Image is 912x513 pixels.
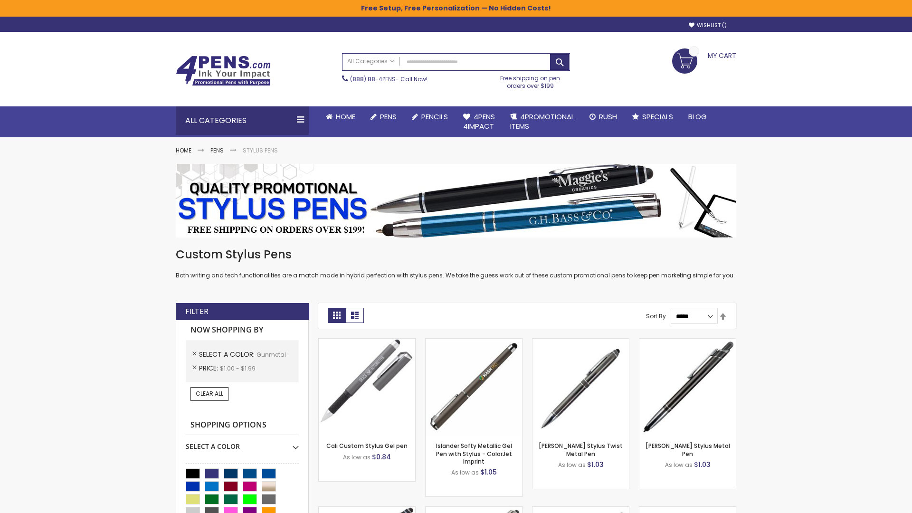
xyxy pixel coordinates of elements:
[176,247,736,262] h1: Custom Stylus Pens
[426,338,522,346] a: Islander Softy Metallic Gel Pen with Stylus - ColorJet Imprint-Gunmetal
[380,112,397,122] span: Pens
[256,351,286,359] span: Gunmetal
[350,75,427,83] span: - Call Now!
[451,468,479,476] span: As low as
[463,112,495,131] span: 4Pens 4impact
[328,308,346,323] strong: Grid
[176,164,736,237] img: Stylus Pens
[363,106,404,127] a: Pens
[176,247,736,280] div: Both writing and tech functionalities are a match made in hybrid perfection with stylus pens. We ...
[558,461,586,469] span: As low as
[186,415,299,436] strong: Shopping Options
[210,146,224,154] a: Pens
[350,75,396,83] a: (888) 88-4PENS
[532,338,629,346] a: Colter Stylus Twist Metal Pen-Gunmetal
[694,460,711,469] span: $1.03
[220,364,256,372] span: $1.00 - $1.99
[532,339,629,435] img: Colter Stylus Twist Metal Pen-Gunmetal
[689,22,727,29] a: Wishlist
[326,442,408,450] a: Cali Custom Stylus Gel pen
[319,339,415,435] img: Cali Custom Stylus Gel pen-Gunmetal
[176,56,271,86] img: 4Pens Custom Pens and Promotional Products
[186,320,299,340] strong: Now Shopping by
[639,338,736,346] a: Olson Stylus Metal Pen-Gunmetal
[319,338,415,346] a: Cali Custom Stylus Gel pen-Gunmetal
[347,57,395,65] span: All Categories
[421,112,448,122] span: Pencils
[185,306,209,317] strong: Filter
[639,339,736,435] img: Olson Stylus Metal Pen-Gunmetal
[510,112,574,131] span: 4PROMOTIONAL ITEMS
[199,363,220,373] span: Price
[318,106,363,127] a: Home
[243,146,278,154] strong: Stylus Pens
[646,442,730,457] a: [PERSON_NAME] Stylus Metal Pen
[480,467,497,477] span: $1.05
[539,442,623,457] a: [PERSON_NAME] Stylus Twist Metal Pen
[642,112,673,122] span: Specials
[372,452,391,462] span: $0.84
[625,106,681,127] a: Specials
[343,453,370,461] span: As low as
[436,442,512,465] a: Islander Softy Metallic Gel Pen with Stylus - ColorJet Imprint
[342,54,399,69] a: All Categories
[336,112,355,122] span: Home
[176,146,191,154] a: Home
[176,106,309,135] div: All Categories
[688,112,707,122] span: Blog
[404,106,456,127] a: Pencils
[456,106,503,137] a: 4Pens4impact
[503,106,582,137] a: 4PROMOTIONALITEMS
[582,106,625,127] a: Rush
[599,112,617,122] span: Rush
[646,312,666,320] label: Sort By
[587,460,604,469] span: $1.03
[186,435,299,451] div: Select A Color
[665,461,693,469] span: As low as
[190,387,228,400] a: Clear All
[199,350,256,359] span: Select A Color
[426,339,522,435] img: Islander Softy Metallic Gel Pen with Stylus - ColorJet Imprint-Gunmetal
[196,389,223,398] span: Clear All
[681,106,714,127] a: Blog
[491,71,570,90] div: Free shipping on pen orders over $199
